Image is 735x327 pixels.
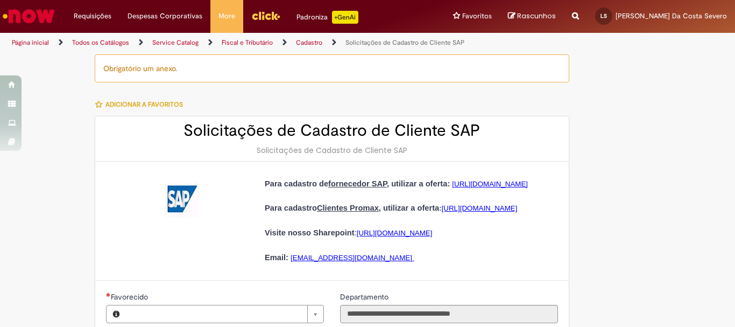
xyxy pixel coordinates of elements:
[74,11,111,22] span: Requisições
[452,180,528,188] a: [URL][DOMAIN_NAME]
[107,305,126,323] button: Favorecido, Visualizar este registro
[265,228,355,237] span: Visite nosso Sharepoint
[517,11,556,21] span: Rascunhos
[345,38,464,47] a: Solicitações de Cadastro de Cliente SAP
[317,204,379,212] u: Clientes Promax
[111,292,150,302] span: Necessários - Favorecido
[251,8,280,24] img: click_logo_yellow_360x200.png
[439,204,441,212] span: :
[72,38,129,47] a: Todos os Catálogos
[222,38,273,47] a: Fiscal e Tributário
[128,11,202,22] span: Despesas Corporativas
[106,122,558,140] h2: Solicitações de Cadastro de Cliente SAP
[105,100,183,109] span: Adicionar a Favoritos
[296,38,322,47] a: Cadastro
[164,183,199,218] img: Solicitações de Cadastro de Cliente SAP
[8,33,482,53] ul: Trilhas de página
[265,204,439,212] span: Para cadastro , utilizar a oferta
[357,229,433,237] a: [URL][DOMAIN_NAME]
[95,93,189,116] button: Adicionar a Favoritos
[265,179,450,188] span: Para cadastro de , utilizar a oferta:
[462,11,492,22] span: Favoritos
[296,11,358,24] div: Padroniza
[600,12,607,19] span: LS
[340,292,391,302] span: Somente leitura - Departamento
[332,11,358,24] p: +GenAi
[106,145,558,156] div: Solicitações de Cadastro de Cliente SAP
[218,11,235,22] span: More
[355,228,357,237] span: :
[265,253,288,262] span: Email:
[442,204,518,212] a: [URL][DOMAIN_NAME]
[152,38,199,47] a: Service Catalog
[340,291,391,302] label: Somente leitura - Departamento
[126,305,323,323] a: Limpar campo Favorecido
[291,254,412,262] a: [EMAIL_ADDRESS][DOMAIN_NAME]
[12,38,49,47] a: Página inicial
[340,305,558,323] input: Departamento
[508,11,556,22] a: Rascunhos
[1,5,56,27] img: ServiceNow
[328,179,387,188] u: fornecedor SAP
[106,293,111,297] span: Necessários
[95,54,569,82] div: Obrigatório um anexo.
[616,11,727,20] span: [PERSON_NAME] Da Costa Severo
